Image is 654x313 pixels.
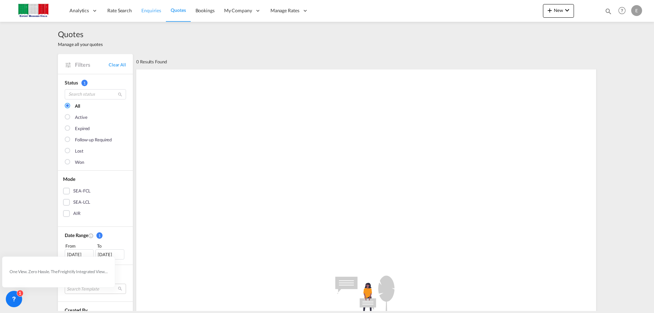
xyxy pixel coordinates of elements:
[96,232,103,239] span: 1
[75,137,112,143] div: Follow-up Required
[543,4,574,18] button: icon-plus 400-fgNewicon-chevron-down
[631,5,642,16] div: E
[136,54,167,69] div: 0 Results Found
[171,7,186,13] span: Quotes
[75,103,80,110] div: All
[73,188,91,194] div: SEA-FCL
[73,210,80,217] div: AIR
[65,80,78,85] span: Status
[63,188,128,194] md-checkbox: SEA-FCL
[58,29,103,40] span: Quotes
[65,89,126,99] input: Search status
[605,7,612,18] div: icon-magnify
[81,80,88,86] span: 1
[75,159,84,166] div: Won
[196,7,215,13] span: Bookings
[616,5,628,16] span: Help
[118,92,123,97] md-icon: icon-magnify
[65,242,95,249] div: From
[75,148,83,155] div: Lost
[141,7,161,13] span: Enquiries
[270,7,299,14] span: Manage Rates
[58,41,103,47] span: Manage all your quotes
[63,176,75,182] span: Mode
[63,199,128,206] md-checkbox: SEA-LCL
[10,3,56,18] img: 51022700b14f11efa3148557e262d94e.jpg
[88,233,94,238] md-icon: Created On
[605,7,612,15] md-icon: icon-magnify
[75,114,87,121] div: Active
[107,7,132,13] span: Rate Search
[65,242,126,260] span: From To [DATE][DATE]
[546,7,571,13] span: New
[65,232,88,238] span: Date Range
[96,242,126,249] div: To
[63,210,128,217] md-checkbox: AIR
[224,7,252,14] span: My Company
[616,5,631,17] div: Help
[109,62,126,68] a: Clear All
[75,61,109,68] span: Filters
[73,199,90,206] div: SEA-LCL
[75,125,90,132] div: Expired
[69,7,89,14] span: Analytics
[563,6,571,14] md-icon: icon-chevron-down
[546,6,554,14] md-icon: icon-plus 400-fg
[65,79,126,86] div: Status 1
[65,307,88,313] span: Created By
